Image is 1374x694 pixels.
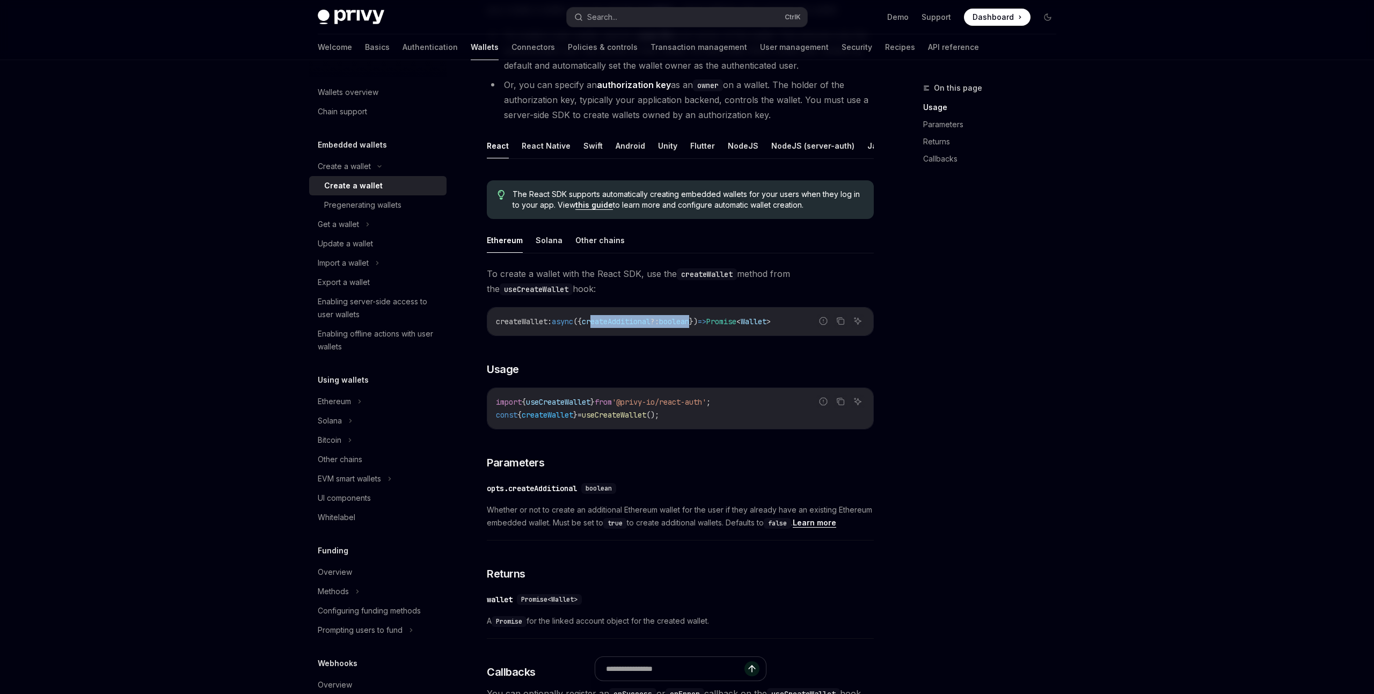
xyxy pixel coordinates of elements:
[318,544,348,557] h5: Funding
[612,397,706,407] span: '@privy-io/react-auth'
[583,133,603,158] button: Swift
[793,518,836,528] a: Learn more
[309,176,447,195] a: Create a wallet
[318,105,367,118] div: Chain support
[324,199,401,211] div: Pregenerating wallets
[760,34,829,60] a: User management
[887,12,909,23] a: Demo
[309,324,447,356] a: Enabling offline actions with user wallets
[616,133,645,158] button: Android
[526,397,590,407] span: useCreateWallet
[487,455,544,470] span: Parameters
[318,624,403,637] div: Prompting users to fund
[706,397,711,407] span: ;
[487,566,525,581] span: Returns
[764,518,791,529] code: false
[698,317,706,326] span: =>
[521,595,578,604] span: Promise<Wallet>
[928,34,979,60] a: API reference
[658,133,677,158] button: Unity
[567,8,807,27] button: Search...CtrlK
[309,450,447,469] a: Other chains
[309,601,447,620] a: Configuring funding methods
[487,266,874,296] span: To create a wallet with the React SDK, use the method from the hook:
[573,317,582,326] span: ({
[736,317,741,326] span: <
[597,79,671,90] strong: authorization key
[309,508,447,527] a: Whitelabel
[318,604,421,617] div: Configuring funding methods
[816,395,830,408] button: Report incorrect code
[309,195,447,215] a: Pregenerating wallets
[677,268,737,280] code: createWallet
[536,228,562,253] button: Solana
[318,566,352,579] div: Overview
[318,10,384,25] img: dark logo
[318,434,341,447] div: Bitcoin
[318,395,351,408] div: Ethereum
[552,317,573,326] span: async
[522,397,526,407] span: {
[487,594,513,605] div: wallet
[923,99,1065,116] a: Usage
[496,397,522,407] span: import
[487,133,509,158] button: React
[582,317,651,326] span: createAdditional
[693,79,723,91] code: owner
[578,410,582,420] span: =
[318,472,381,485] div: EVM smart wallets
[309,234,447,253] a: Update a wallet
[728,133,758,158] button: NodeJS
[842,34,872,60] a: Security
[318,34,352,60] a: Welcome
[318,585,349,598] div: Methods
[923,116,1065,133] a: Parameters
[834,314,847,328] button: Copy the contents from the code block
[513,189,863,210] span: The React SDK supports automatically creating embedded wallets for your users when they log in to...
[744,661,759,676] button: Send message
[318,511,355,524] div: Whitelabel
[318,276,370,289] div: Export a wallet
[492,616,527,627] code: Promise
[318,160,371,173] div: Create a wallet
[706,317,736,326] span: Promise
[318,414,342,427] div: Solana
[318,86,378,99] div: Wallets overview
[575,228,625,253] button: Other chains
[922,12,951,23] a: Support
[500,283,573,295] code: useCreateWallet
[309,83,447,102] a: Wallets overview
[771,133,854,158] button: NodeJS (server-auth)
[487,503,874,529] span: Whether or not to create an additional Ethereum wallet for the user if they already have an exist...
[934,82,982,94] span: On this page
[603,518,627,529] code: true
[517,410,522,420] span: {
[923,133,1065,150] a: Returns
[885,34,915,60] a: Recipes
[309,102,447,121] a: Chain support
[309,488,447,508] a: UI components
[586,484,612,493] span: boolean
[496,410,517,420] span: const
[496,317,547,326] span: createWallet
[487,228,523,253] button: Ethereum
[318,657,357,670] h5: Webhooks
[741,317,766,326] span: Wallet
[324,179,383,192] div: Create a wallet
[547,317,552,326] span: :
[318,138,387,151] h5: Embedded wallets
[582,410,646,420] span: useCreateWallet
[785,13,801,21] span: Ctrl K
[403,34,458,60] a: Authentication
[851,395,865,408] button: Ask AI
[690,133,715,158] button: Flutter
[318,492,371,505] div: UI components
[867,133,886,158] button: Java
[590,397,595,407] span: }
[365,34,390,60] a: Basics
[318,453,362,466] div: Other chains
[851,314,865,328] button: Ask AI
[487,77,874,122] li: Or, you can specify an as an on a wallet. The holder of the authorization key, typically your app...
[1039,9,1056,26] button: Toggle dark mode
[651,317,659,326] span: ?:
